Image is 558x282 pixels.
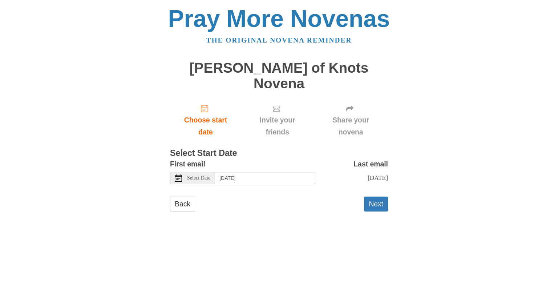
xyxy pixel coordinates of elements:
[170,98,241,142] a: Choose start date
[364,197,388,211] button: Next
[248,114,306,138] span: Invite your friends
[206,36,352,44] a: The original novena reminder
[241,98,314,142] div: Click "Next" to confirm your start date first.
[187,176,210,181] span: Select Date
[170,149,388,158] h3: Select Start Date
[321,114,381,138] span: Share your novena
[170,60,388,91] h1: [PERSON_NAME] of Knots Novena
[170,158,205,170] label: First email
[168,5,390,32] a: Pray More Novenas
[314,98,388,142] div: Click "Next" to confirm your start date first.
[368,174,388,181] span: [DATE]
[353,158,388,170] label: Last email
[170,197,195,211] a: Back
[177,114,234,138] span: Choose start date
